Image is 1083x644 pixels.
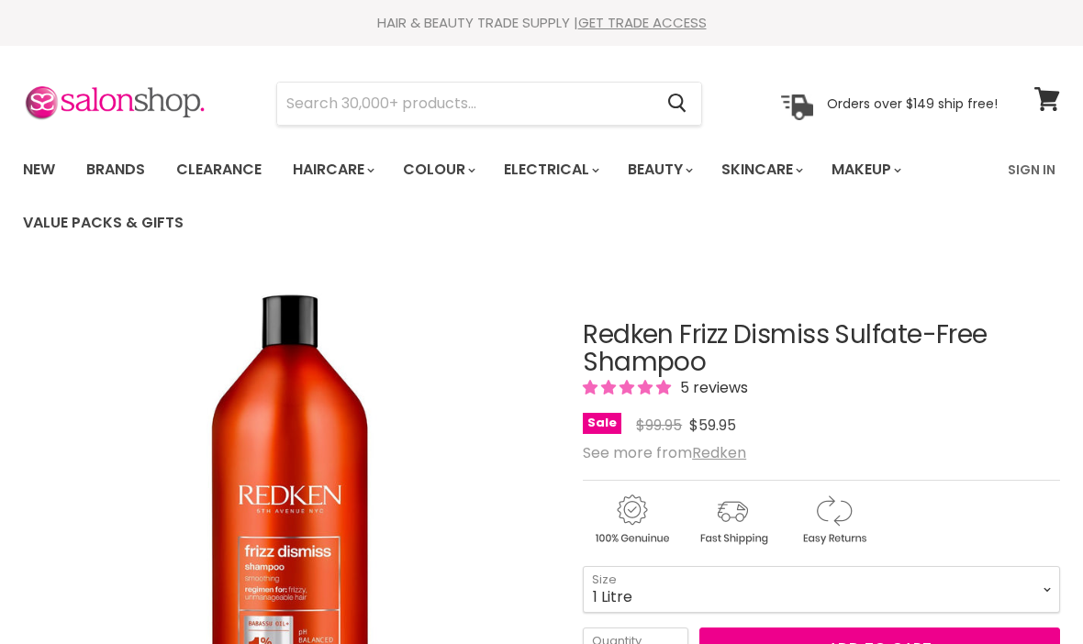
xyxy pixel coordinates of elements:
a: Brands [73,150,159,189]
a: Haircare [279,150,385,189]
span: 5 reviews [675,377,748,398]
button: Search [653,83,701,125]
img: shipping.gif [684,492,781,548]
a: New [9,150,69,189]
ul: Main menu [9,143,997,250]
a: Beauty [614,150,704,189]
a: Clearance [162,150,275,189]
a: Skincare [708,150,814,189]
a: Makeup [818,150,912,189]
img: genuine.gif [583,492,680,548]
span: $99.95 [636,415,682,436]
span: See more from [583,442,746,463]
span: Sale [583,413,621,434]
img: returns.gif [785,492,882,548]
a: Redken [692,442,746,463]
a: Sign In [997,150,1066,189]
input: Search [277,83,653,125]
span: $59.95 [689,415,736,436]
a: GET TRADE ACCESS [578,13,707,32]
a: Value Packs & Gifts [9,204,197,242]
form: Product [276,82,702,126]
span: 4.80 stars [583,377,675,398]
a: Electrical [490,150,610,189]
p: Orders over $149 ship free! [827,94,998,111]
h1: Redken Frizz Dismiss Sulfate-Free Shampoo [583,321,1060,378]
a: Colour [389,150,486,189]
